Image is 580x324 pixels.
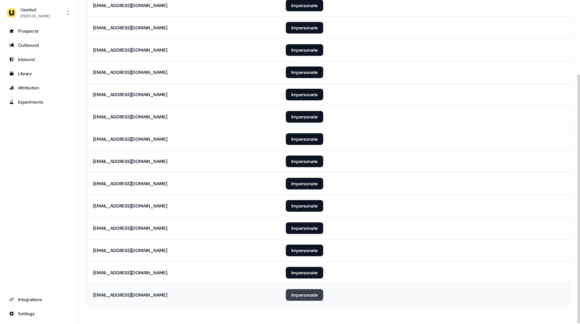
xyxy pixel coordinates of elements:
a: Go to prospects [5,26,72,36]
button: Impersonate [286,66,323,78]
div: Experiments [9,99,68,105]
div: [EMAIL_ADDRESS][DOMAIN_NAME] [93,292,167,298]
div: [EMAIL_ADDRESS][DOMAIN_NAME] [93,114,167,120]
button: Impersonate [286,22,323,34]
div: [EMAIL_ADDRESS][DOMAIN_NAME] [93,269,167,276]
div: [EMAIL_ADDRESS][DOMAIN_NAME] [93,91,167,98]
div: [EMAIL_ADDRESS][DOMAIN_NAME] [93,2,167,9]
div: Attribution [9,85,68,91]
a: Go to attribution [5,83,72,93]
div: Settings [9,310,68,317]
a: Go to integrations [5,309,72,319]
button: Impersonate [286,44,323,56]
button: Impersonate [286,133,323,145]
div: [EMAIL_ADDRESS][DOMAIN_NAME] [93,47,167,53]
div: [EMAIL_ADDRESS][DOMAIN_NAME] [93,136,167,142]
div: [EMAIL_ADDRESS][DOMAIN_NAME] [93,25,167,31]
div: [EMAIL_ADDRESS][DOMAIN_NAME] [93,180,167,187]
div: Library [9,70,68,77]
div: [EMAIL_ADDRESS][DOMAIN_NAME] [93,69,167,76]
button: Impersonate [286,178,323,189]
button: Userled[PERSON_NAME] [5,5,72,21]
button: Impersonate [286,289,323,301]
button: Impersonate [286,156,323,167]
div: [EMAIL_ADDRESS][DOMAIN_NAME] [93,158,167,165]
button: Impersonate [286,267,323,278]
div: [PERSON_NAME] [21,13,50,19]
button: Impersonate [286,222,323,234]
button: Impersonate [286,111,323,123]
div: [EMAIL_ADDRESS][DOMAIN_NAME] [93,225,167,231]
div: Userled [21,6,50,13]
button: Impersonate [286,89,323,100]
div: [EMAIL_ADDRESS][DOMAIN_NAME] [93,247,167,254]
button: Impersonate [286,200,323,212]
div: [EMAIL_ADDRESS][DOMAIN_NAME] [93,203,167,209]
div: Integrations [9,296,68,303]
div: Inbound [9,56,68,63]
a: Go to outbound experience [5,40,72,50]
a: Go to templates [5,68,72,79]
div: Prospects [9,28,68,34]
a: Go to Inbound [5,54,72,65]
div: Outbound [9,42,68,48]
a: Go to integrations [5,294,72,305]
button: Impersonate [286,245,323,256]
a: Go to experiments [5,97,72,107]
